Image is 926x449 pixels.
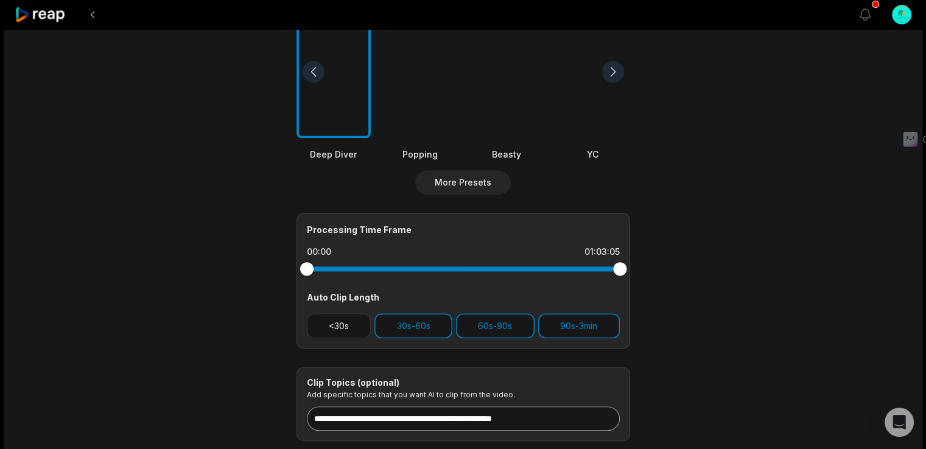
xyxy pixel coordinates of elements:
div: Open Intercom Messenger [885,408,914,437]
button: 60s-90s [456,313,535,338]
div: Beasty [469,147,544,160]
button: <30s [307,313,371,338]
button: More Presets [415,170,511,195]
p: Add specific topics that you want AI to clip from the video. [307,390,620,399]
div: Processing Time Frame [307,223,620,236]
div: Deep Diver [296,147,371,160]
div: 00:00 [307,246,331,258]
div: YC [556,147,630,160]
div: 01:03:05 [584,246,620,258]
div: Popping [383,147,457,160]
div: Auto Clip Length [307,291,620,304]
button: 30s-60s [374,313,452,338]
button: 90s-3min [538,313,620,338]
div: Clip Topics (optional) [307,377,620,388]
